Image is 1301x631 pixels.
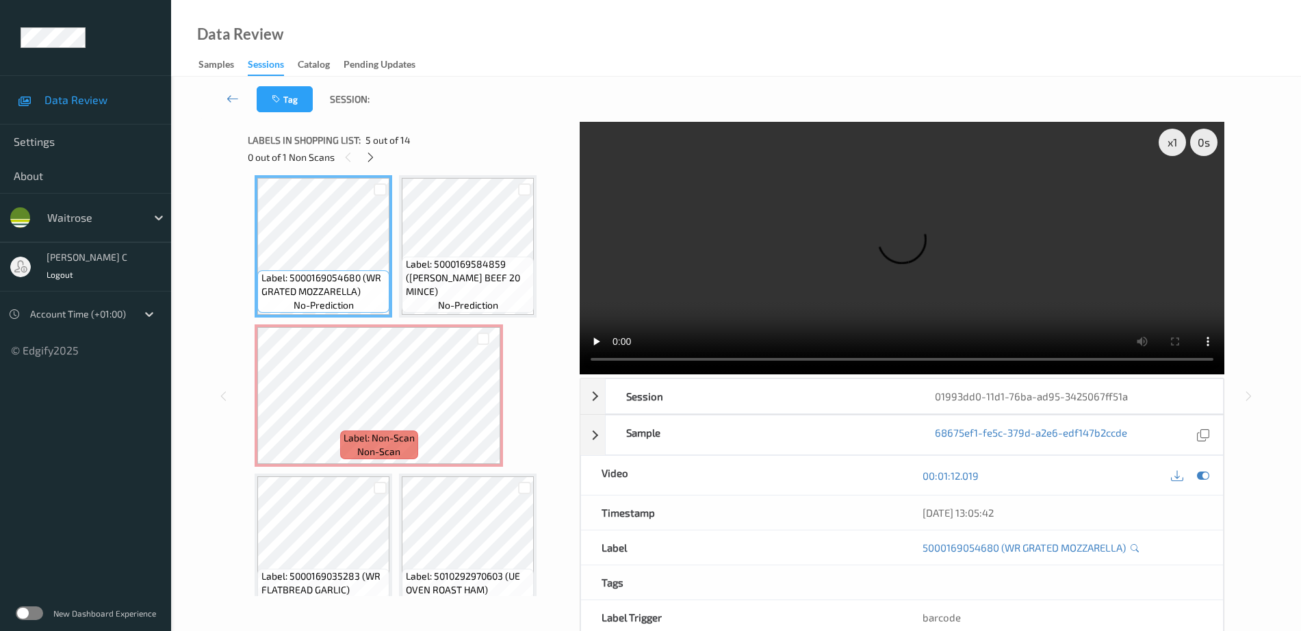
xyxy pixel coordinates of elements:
span: Label: Non-Scan [344,431,415,445]
span: Session: [330,92,370,106]
span: Label: 5010292970603 (UE OVEN ROAST HAM) [406,569,531,597]
div: Data Review [197,27,283,41]
span: no-prediction [294,298,354,312]
span: 5 out of 14 [365,133,411,147]
div: Tags [581,565,902,600]
div: Sample68675ef1-fe5c-379d-a2e6-edf147b2ccde [580,415,1224,455]
div: Pending Updates [344,57,415,75]
span: Label: 5000169035283 (WR FLATBREAD GARLIC) [261,569,387,597]
div: Sessions [248,57,284,76]
div: Video [581,456,902,495]
div: Catalog [298,57,330,75]
button: Tag [257,86,313,112]
a: Samples [198,55,248,75]
a: 68675ef1-fe5c-379d-a2e6-edf147b2ccde [935,426,1127,444]
span: Label: 5000169584859 ([PERSON_NAME] BEEF 20 MINCE) [406,257,531,298]
a: Sessions [248,55,298,76]
div: 01993dd0-11d1-76ba-ad95-3425067ff51a [914,379,1223,413]
span: Labels in shopping list: [248,133,361,147]
div: Samples [198,57,234,75]
div: x 1 [1159,129,1186,156]
a: Pending Updates [344,55,429,75]
div: Session01993dd0-11d1-76ba-ad95-3425067ff51a [580,378,1224,414]
span: Label: 5000169054680 (WR GRATED MOZZARELLA) [261,271,387,298]
span: no-prediction [438,298,498,312]
div: Session [606,379,914,413]
div: 0 s [1190,129,1218,156]
div: Sample [606,415,914,454]
a: 5000169054680 (WR GRATED MOZZARELLA) [923,541,1126,554]
span: non-scan [357,445,400,459]
div: 0 out of 1 Non Scans [248,149,570,166]
div: [DATE] 13:05:42 [923,506,1202,519]
a: 00:01:12.019 [923,469,979,482]
div: Label [581,530,902,565]
div: Timestamp [581,495,902,530]
a: Catalog [298,55,344,75]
